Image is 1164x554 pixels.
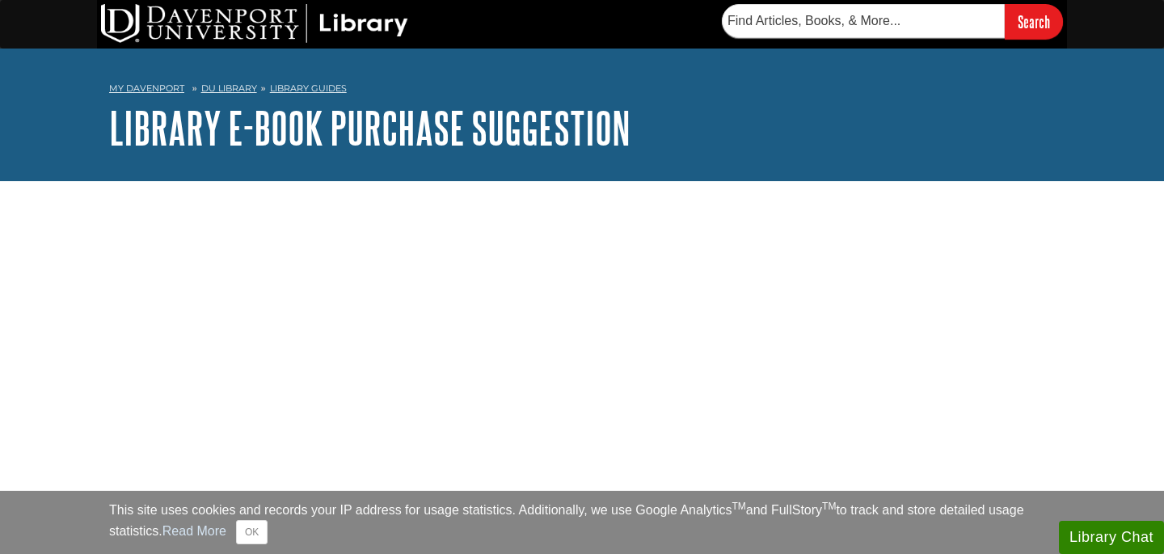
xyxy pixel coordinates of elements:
nav: breadcrumb [109,78,1055,104]
a: DU Library [201,82,257,94]
iframe: 23a0d78c1f6643ed4efea31eed71a373 [109,239,1055,400]
img: DU Library [101,4,408,43]
a: My Davenport [109,82,184,95]
button: Library Chat [1059,521,1164,554]
sup: TM [732,501,745,512]
button: Close [236,520,268,544]
a: Read More [162,524,226,538]
input: Find Articles, Books, & More... [722,4,1005,38]
a: Library Guides [270,82,347,94]
div: This site uses cookies and records your IP address for usage statistics. Additionally, we use Goo... [109,501,1055,544]
input: Search [1005,4,1063,39]
sup: TM [822,501,836,512]
a: Library E-book Purchase Suggestion [109,103,630,153]
form: Searches DU Library's articles, books, and more [722,4,1063,39]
